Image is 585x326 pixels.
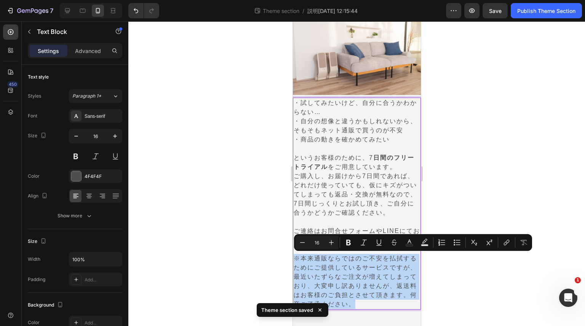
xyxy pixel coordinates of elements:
[302,7,304,15] span: /
[517,7,575,15] div: Publish Theme Section
[307,7,358,15] span: 説明[DATE] 12:15:44
[28,173,40,180] div: Color
[28,112,37,119] div: Font
[261,306,313,314] p: Theme section saved
[128,3,159,18] div: Undo/Redo
[575,277,581,283] span: 1
[37,27,102,36] p: Text Block
[294,234,532,251] div: Editor contextual toolbar
[85,276,120,283] div: Add...
[72,93,101,100] span: Paragraph 1*
[489,8,502,14] span: Save
[38,47,59,55] p: Settings
[261,7,301,15] span: Theme section
[28,93,41,100] div: Styles
[28,276,45,283] div: Padding
[85,173,120,180] div: 4F4F4F
[483,3,508,18] button: Save
[50,6,53,15] p: 7
[3,3,57,18] button: 7
[28,209,122,223] button: Show more
[58,212,93,220] div: Show more
[69,252,122,266] input: Auto
[28,300,65,310] div: Background
[28,236,48,247] div: Size
[28,256,40,263] div: Width
[69,89,122,103] button: Paragraph 1*
[28,319,40,326] div: Color
[293,21,421,326] iframe: Design area
[28,191,49,201] div: Align
[559,289,577,307] iframe: Intercom live chat
[75,47,101,55] p: Advanced
[28,131,48,141] div: Size
[85,113,120,120] div: Sans-serif
[511,3,582,18] button: Publish Theme Section
[28,74,49,80] div: Text style
[7,81,18,87] div: 450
